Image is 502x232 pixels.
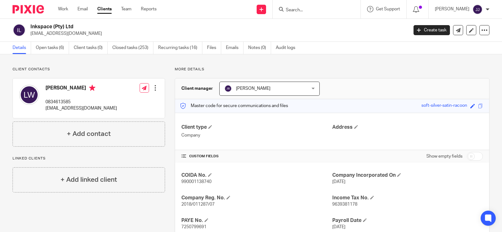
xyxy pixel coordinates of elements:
[36,42,69,54] a: Open tasks (6)
[180,103,288,109] p: Master code for secure communications and files
[181,202,215,207] span: 2018/011287/07
[61,175,117,185] h4: + Add linked client
[67,129,111,139] h4: + Add contact
[332,217,483,224] h4: Payroll Date
[332,202,357,207] span: 9639381178
[181,217,332,224] h4: PAYE No.
[97,6,112,12] a: Clients
[181,85,213,92] h3: Client manager
[58,6,68,12] a: Work
[112,42,153,54] a: Closed tasks (253)
[332,180,345,184] span: [DATE]
[30,30,404,37] p: [EMAIL_ADDRESS][DOMAIN_NAME]
[332,124,483,131] h4: Address
[30,24,329,30] h2: Inkspace (Pty) Ltd
[121,6,131,12] a: Team
[207,42,221,54] a: Files
[181,154,332,159] h4: CUSTOM FIELDS
[158,42,202,54] a: Recurring tasks (16)
[77,6,88,12] a: Email
[45,99,117,105] p: 0834613585
[181,172,332,179] h4: COIDA No.
[226,42,243,54] a: Emails
[13,67,165,72] p: Client contacts
[74,42,108,54] a: Client tasks (0)
[285,8,342,13] input: Search
[421,102,467,110] div: soft-silver-satin-racoon
[13,24,26,37] img: svg%3E
[181,124,332,131] h4: Client type
[248,42,271,54] a: Notes (0)
[45,85,117,93] h4: [PERSON_NAME]
[181,195,332,201] h4: Company Reg. No.
[89,85,95,91] i: Primary
[181,180,211,184] span: 990001138740
[175,67,489,72] p: More details
[13,156,165,161] p: Linked clients
[414,25,450,35] a: Create task
[181,132,332,138] p: Company
[224,85,232,92] img: svg%3E
[376,7,400,11] span: Get Support
[332,172,483,179] h4: Company Incorporated On
[426,153,462,159] label: Show empty fields
[141,6,157,12] a: Reports
[13,5,44,13] img: Pixie
[13,42,31,54] a: Details
[473,4,483,14] img: svg%3E
[181,225,206,229] span: 7250799691
[435,6,469,12] p: [PERSON_NAME]
[332,225,345,229] span: [DATE]
[276,42,300,54] a: Audit logs
[19,85,39,105] img: svg%3E
[332,195,483,201] h4: Income Tax No.
[236,86,270,91] span: [PERSON_NAME]
[45,105,117,111] p: [EMAIL_ADDRESS][DOMAIN_NAME]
